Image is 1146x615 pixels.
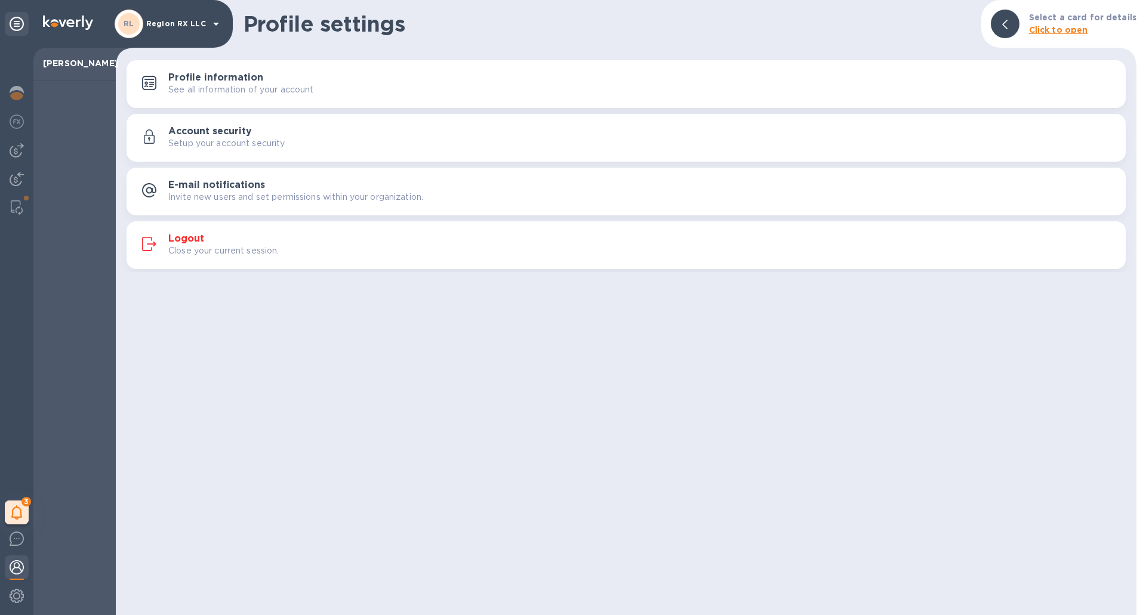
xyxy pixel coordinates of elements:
p: Region RX LLC [146,20,206,28]
button: Account securitySetup your account security [127,114,1126,162]
b: Select a card for details [1029,13,1136,22]
p: Invite new users and set permissions within your organization. [168,191,423,203]
b: Click to open [1029,25,1088,35]
h3: E-mail notifications [168,180,265,191]
h3: Logout [168,233,204,245]
h3: Account security [168,126,252,137]
button: LogoutClose your current session. [127,221,1126,269]
h1: Profile settings [244,11,972,36]
div: Unpin categories [5,12,29,36]
button: E-mail notificationsInvite new users and set permissions within your organization. [127,168,1126,215]
span: 3 [21,497,31,506]
p: Setup your account security [168,137,285,150]
img: Logo [43,16,93,30]
button: Profile informationSee all information of your account [127,60,1126,108]
b: RL [124,19,134,28]
img: Foreign exchange [10,115,24,129]
p: [PERSON_NAME] [43,57,106,69]
p: See all information of your account [168,84,314,96]
p: Close your current session. [168,245,279,257]
h3: Profile information [168,72,263,84]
